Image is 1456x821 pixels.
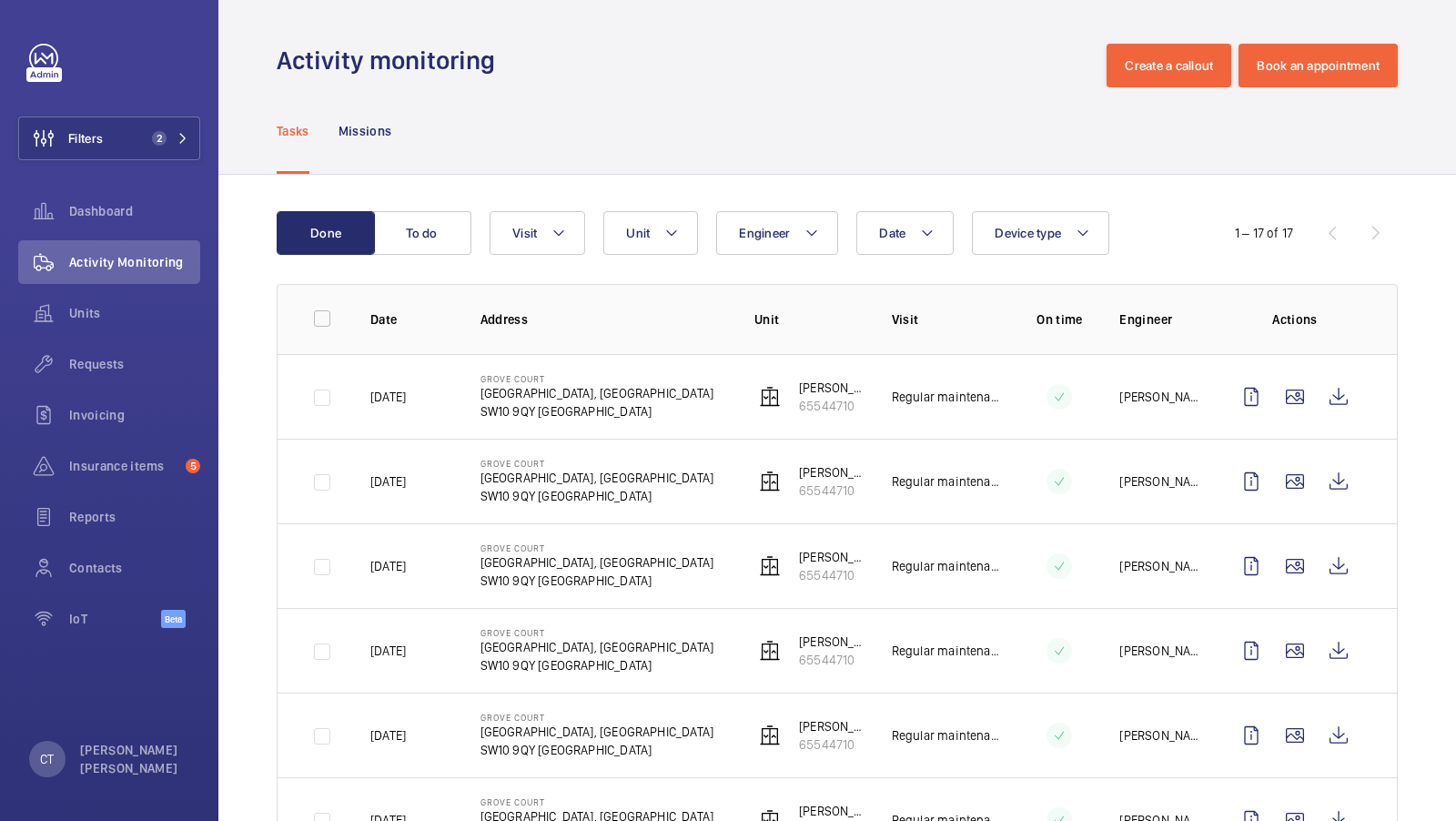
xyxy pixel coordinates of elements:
[759,555,781,577] img: elevator.svg
[892,310,1000,329] p: Visit
[18,117,200,160] button: Filters2
[161,610,186,628] span: Beta
[1239,44,1398,87] button: Book an appointment
[69,355,200,373] span: Requests
[186,459,200,473] span: 5
[1119,726,1200,745] p: [PERSON_NAME]
[370,310,451,329] p: Date
[1107,44,1231,87] button: Create a callout
[480,373,714,384] p: Grove Court
[480,572,714,590] p: SW10 9QY [GEOGRAPHIC_DATA]
[370,388,406,406] p: [DATE]
[480,638,714,656] p: [GEOGRAPHIC_DATA], [GEOGRAPHIC_DATA]
[626,226,650,240] span: Unit
[799,463,863,481] p: [PERSON_NAME] (Roof)
[995,226,1061,240] span: Device type
[480,487,714,505] p: SW10 9QY [GEOGRAPHIC_DATA]
[759,386,781,408] img: elevator.svg
[603,211,698,255] button: Unit
[339,122,392,140] p: Missions
[80,741,189,777] p: [PERSON_NAME] [PERSON_NAME]
[480,723,714,741] p: [GEOGRAPHIC_DATA], [GEOGRAPHIC_DATA]
[799,566,863,584] p: 65544710
[1119,642,1200,660] p: [PERSON_NAME]
[370,557,406,575] p: [DATE]
[1119,472,1200,491] p: [PERSON_NAME]
[480,402,714,421] p: SW10 9QY [GEOGRAPHIC_DATA]
[856,211,954,255] button: Date
[1119,557,1200,575] p: [PERSON_NAME]
[799,633,863,651] p: [PERSON_NAME] (Roof)
[69,610,161,628] span: IoT
[277,44,506,77] h1: Activity monitoring
[892,642,1000,660] p: Regular maintenance
[69,253,200,271] span: Activity Monitoring
[40,750,54,768] p: CT
[370,472,406,491] p: [DATE]
[480,310,725,329] p: Address
[799,735,863,754] p: 65544710
[480,741,714,759] p: SW10 9QY [GEOGRAPHIC_DATA]
[799,717,863,735] p: [PERSON_NAME] (Roof)
[480,469,714,487] p: [GEOGRAPHIC_DATA], [GEOGRAPHIC_DATA]
[799,802,863,820] p: [PERSON_NAME] (Roof)
[1119,388,1200,406] p: [PERSON_NAME]
[480,458,714,469] p: Grove Court
[480,796,714,807] p: Grove Court
[373,211,471,255] button: To do
[1229,310,1360,329] p: Actions
[799,397,863,415] p: 65544710
[480,553,714,572] p: [GEOGRAPHIC_DATA], [GEOGRAPHIC_DATA]
[799,481,863,500] p: 65544710
[370,642,406,660] p: [DATE]
[480,627,714,638] p: Grove Court
[892,472,1000,491] p: Regular maintenance
[68,129,103,147] span: Filters
[892,726,1000,745] p: Regular maintenance
[759,471,781,492] img: elevator.svg
[1119,310,1200,329] p: Engineer
[739,226,790,240] span: Engineer
[152,131,167,146] span: 2
[799,651,863,669] p: 65544710
[480,542,714,553] p: Grove Court
[512,226,537,240] span: Visit
[799,548,863,566] p: [PERSON_NAME] (Roof)
[1028,310,1090,329] p: On time
[370,726,406,745] p: [DATE]
[69,304,200,322] span: Units
[69,406,200,424] span: Invoicing
[759,640,781,662] img: elevator.svg
[480,656,714,674] p: SW10 9QY [GEOGRAPHIC_DATA]
[69,202,200,220] span: Dashboard
[799,379,863,397] p: [PERSON_NAME] (Roof)
[892,557,1000,575] p: Regular maintenance
[490,211,585,255] button: Visit
[972,211,1109,255] button: Device type
[879,226,905,240] span: Date
[716,211,838,255] button: Engineer
[759,725,781,746] img: elevator.svg
[69,457,178,475] span: Insurance items
[277,122,309,140] p: Tasks
[892,388,1000,406] p: Regular maintenance
[1235,224,1293,242] div: 1 – 17 of 17
[69,508,200,526] span: Reports
[480,384,714,402] p: [GEOGRAPHIC_DATA], [GEOGRAPHIC_DATA]
[69,559,200,577] span: Contacts
[277,211,375,255] button: Done
[480,712,714,723] p: Grove Court
[754,310,863,329] p: Unit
